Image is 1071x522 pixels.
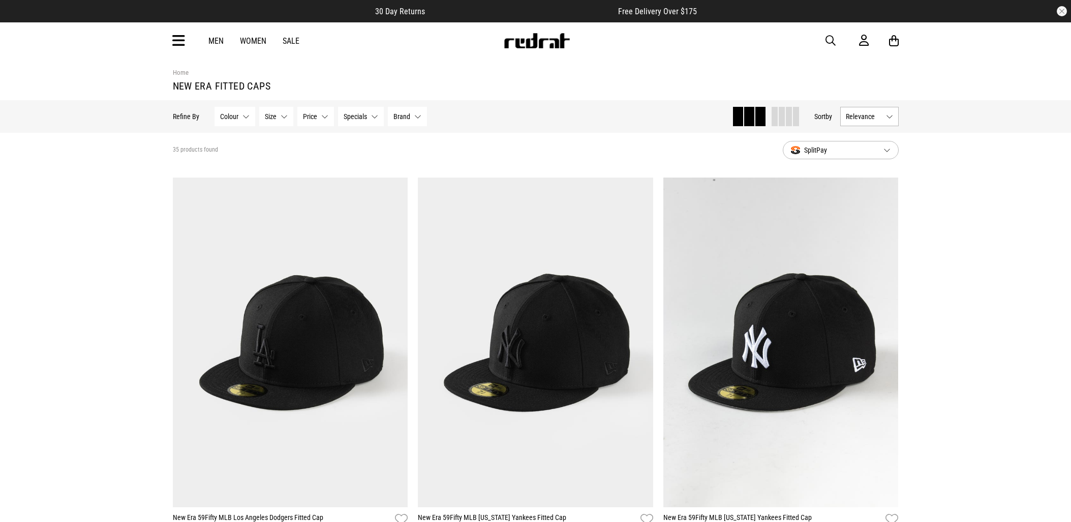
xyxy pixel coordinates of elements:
span: Size [265,112,277,121]
a: Women [240,36,266,46]
p: Refine By [173,112,199,121]
button: Brand [388,107,427,126]
span: Price [303,112,317,121]
span: Free Delivery Over $175 [618,7,697,16]
span: Brand [393,112,410,121]
a: Sale [283,36,299,46]
button: Size [259,107,293,126]
span: by [825,112,832,121]
span: Specials [344,112,367,121]
span: Relevance [846,112,882,121]
a: Men [208,36,224,46]
button: Relevance [840,107,899,126]
iframe: Customer reviews powered by Trustpilot [445,6,598,16]
img: New Era 59fifty Mlb Los Angeles Dodgers Fitted Cap in Black [173,178,408,507]
a: Home [173,69,189,76]
button: Sortby [814,110,832,123]
img: splitpay-icon.png [791,146,800,155]
img: New Era 59fifty Mlb New York Yankees Fitted Cap in Black [663,178,899,507]
span: Colour [220,112,238,121]
button: Specials [338,107,384,126]
span: 35 products found [173,146,218,154]
button: Colour [215,107,255,126]
h1: new era fitted caps [173,80,899,92]
span: 30 Day Returns [375,7,425,16]
span: SplitPay [791,144,875,156]
button: Price [297,107,334,126]
img: New Era 59fifty Mlb New York Yankees Fitted Cap in Black [418,178,653,507]
img: Redrat logo [503,33,570,48]
button: SplitPay [783,141,899,159]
